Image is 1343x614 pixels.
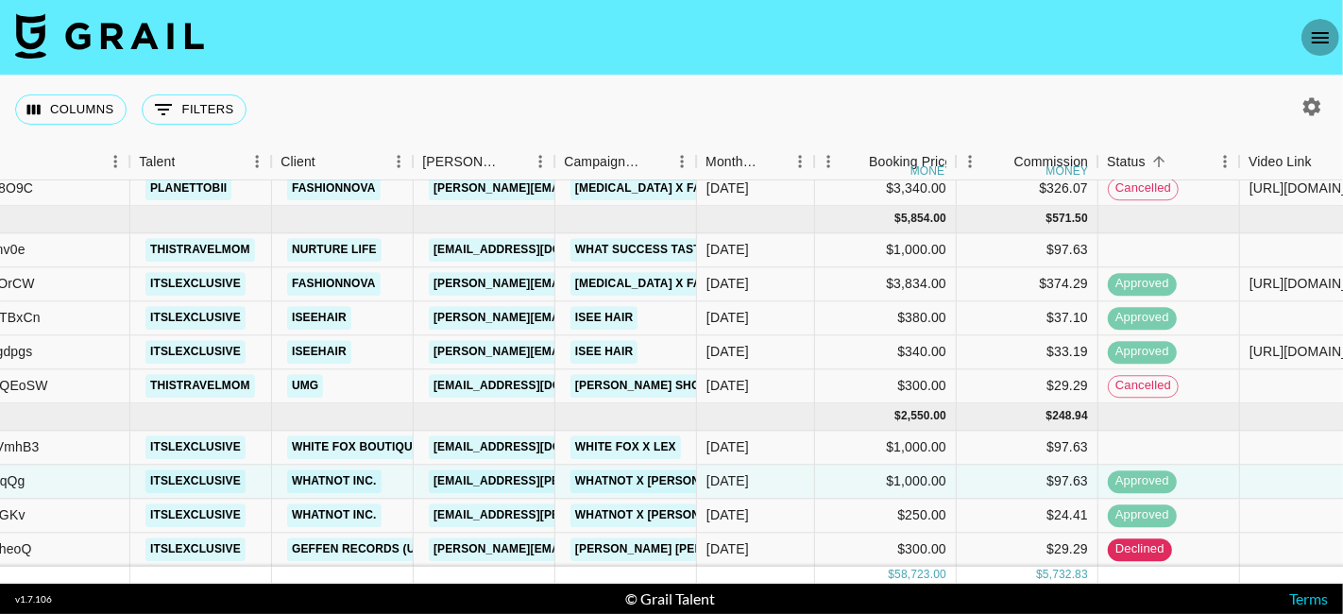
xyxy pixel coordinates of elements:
[706,506,749,525] div: Oct '25
[570,469,749,493] a: Whatnot X [PERSON_NAME]
[287,306,351,330] a: ISEEHAIR
[570,374,810,398] a: [PERSON_NAME] Show At The Sphere
[1108,310,1177,328] span: approved
[957,301,1098,335] div: $37.10
[145,306,246,330] a: itslexclusive
[429,374,640,398] a: [EMAIL_ADDRESS][DOMAIN_NAME]
[570,177,794,200] a: [MEDICAL_DATA] x Fashionnova 4/6
[894,409,901,425] div: $
[145,238,255,262] a: thistravelmom
[815,431,957,465] div: $1,000.00
[271,144,413,180] div: Client
[706,540,749,559] div: Oct '25
[1052,212,1088,228] div: 571.50
[526,147,554,176] button: Menu
[1045,165,1088,177] div: money
[869,144,952,180] div: Booking Price
[15,94,127,125] button: Select columns
[815,465,957,499] div: $1,000.00
[15,593,52,605] div: v 1.7.106
[1108,473,1177,491] span: approved
[1046,409,1053,425] div: $
[814,147,842,176] button: Menu
[957,533,1098,567] div: $29.29
[910,165,953,177] div: money
[287,238,382,262] a: Nurture Life
[706,275,749,294] div: Sep '25
[142,94,246,125] button: Show filters
[705,144,759,180] div: Month Due
[429,537,834,561] a: [PERSON_NAME][EMAIL_ADDRESS][PERSON_NAME][DOMAIN_NAME]
[1046,212,1053,228] div: $
[1014,144,1089,180] div: Commission
[429,340,737,364] a: [PERSON_NAME][EMAIL_ADDRESS][DOMAIN_NAME]
[287,537,522,561] a: Geffen Records (Universal Music)
[706,377,749,396] div: Sep '25
[894,212,901,228] div: $
[570,537,896,561] a: [PERSON_NAME] [PERSON_NAME] "Let Me Love You"
[706,241,749,260] div: Sep '25
[706,472,749,491] div: Oct '25
[429,469,737,493] a: [EMAIL_ADDRESS][PERSON_NAME][DOMAIN_NAME]
[1108,276,1177,294] span: approved
[668,147,696,176] button: Menu
[1097,144,1239,180] div: Status
[786,147,814,176] button: Menu
[815,172,957,206] div: $3,340.00
[287,435,425,459] a: White Fox Boutique
[1301,19,1339,57] button: open drawer
[957,431,1098,465] div: $97.63
[1107,144,1146,180] div: Status
[129,144,271,180] div: Talent
[554,144,696,180] div: Campaign (Type)
[570,503,749,527] a: Whatnot X [PERSON_NAME]
[706,343,749,362] div: Sep '25
[706,438,749,457] div: Oct '25
[626,589,716,608] div: © Grail Talent
[956,147,984,176] button: Menu
[145,537,246,561] a: itslexclusive
[413,144,554,180] div: Booker
[988,148,1014,175] button: Sort
[759,148,786,175] button: Sort
[957,465,1098,499] div: $97.63
[175,148,201,175] button: Sort
[957,172,1098,206] div: $326.07
[287,503,382,527] a: Whatnot Inc.
[901,409,946,425] div: 2,550.00
[570,272,850,296] a: [MEDICAL_DATA] X Fashionnova September
[145,340,246,364] a: itslexclusive
[145,272,246,296] a: itslexclusive
[570,306,637,330] a: isee hair
[1109,378,1178,396] span: cancelled
[815,233,957,267] div: $1,000.00
[139,144,175,180] div: Talent
[1289,589,1328,607] a: Terms
[1211,147,1239,176] button: Menu
[570,435,681,459] a: White Fox X Lex
[957,233,1098,267] div: $97.63
[842,148,869,175] button: Sort
[243,147,271,176] button: Menu
[280,144,315,180] div: Client
[429,306,737,330] a: [PERSON_NAME][EMAIL_ADDRESS][DOMAIN_NAME]
[1312,148,1338,175] button: Sort
[641,148,668,175] button: Sort
[1108,344,1177,362] span: approved
[145,177,231,200] a: planettobii
[1108,507,1177,525] span: approved
[564,144,641,180] div: Campaign (Type)
[500,148,526,175] button: Sort
[101,147,129,176] button: Menu
[706,179,749,198] div: Aug '25
[570,340,637,364] a: isee hair
[429,177,737,200] a: [PERSON_NAME][EMAIL_ADDRESS][DOMAIN_NAME]
[815,335,957,369] div: $340.00
[287,374,323,398] a: UMG
[429,503,737,527] a: [EMAIL_ADDRESS][PERSON_NAME][DOMAIN_NAME]
[287,177,381,200] a: Fashionnova
[1108,541,1172,559] span: declined
[429,272,737,296] a: [PERSON_NAME][EMAIL_ADDRESS][DOMAIN_NAME]
[315,148,342,175] button: Sort
[696,144,814,180] div: Month Due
